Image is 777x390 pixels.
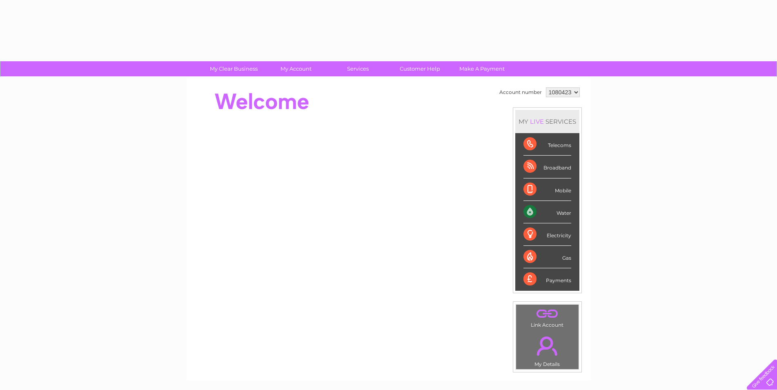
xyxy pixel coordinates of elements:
a: Customer Help [386,61,454,76]
div: Water [523,201,571,223]
div: MY SERVICES [515,110,579,133]
td: My Details [516,330,579,370]
div: Broadband [523,156,571,178]
div: LIVE [528,118,545,125]
td: Account number [497,85,544,99]
div: Gas [523,246,571,268]
a: Services [324,61,392,76]
div: Mobile [523,178,571,201]
a: . [518,307,577,321]
td: Link Account [516,304,579,330]
div: Telecoms [523,133,571,156]
a: My Clear Business [200,61,267,76]
a: My Account [262,61,330,76]
a: Make A Payment [448,61,516,76]
div: Electricity [523,223,571,246]
a: . [518,332,577,360]
div: Payments [523,268,571,290]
